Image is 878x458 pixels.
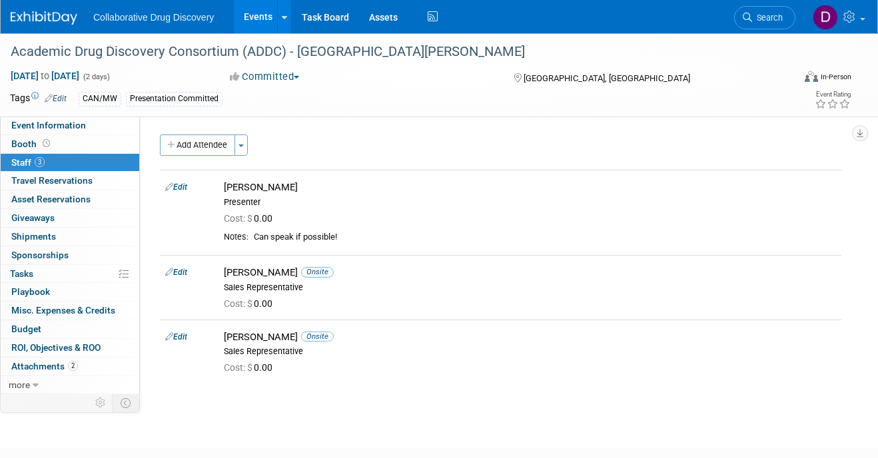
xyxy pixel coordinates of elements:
[1,283,139,301] a: Playbook
[1,228,139,246] a: Shipments
[9,379,30,390] span: more
[165,332,187,342] a: Edit
[1,154,139,172] a: Staff3
[1,116,139,134] a: Event Information
[752,13,783,23] span: Search
[1,357,139,375] a: Attachments2
[805,71,818,82] img: Format-Inperson.png
[10,268,33,279] span: Tasks
[160,134,235,156] button: Add Attendee
[301,332,334,342] span: Onsite
[1,246,139,264] a: Sponsorships
[6,40,779,64] div: Academic Drug Discovery Consortium (ADDC) - [GEOGRAPHIC_DATA][PERSON_NAME]
[68,361,78,371] span: 2
[11,138,53,149] span: Booth
[1,172,139,190] a: Travel Reservations
[35,157,45,167] span: 3
[11,175,93,186] span: Travel Reservations
[820,72,851,82] div: In-Person
[89,394,113,411] td: Personalize Event Tab Strip
[40,138,53,148] span: Booth not reserved yet
[224,213,278,224] span: 0.00
[224,362,278,373] span: 0.00
[11,194,91,204] span: Asset Reservations
[224,213,254,224] span: Cost: $
[126,92,222,106] div: Presentation Committed
[165,182,187,192] a: Edit
[10,70,80,82] span: [DATE] [DATE]
[225,70,304,84] button: Committed
[82,73,110,81] span: (2 days)
[224,298,278,309] span: 0.00
[11,286,50,297] span: Playbook
[224,181,836,194] div: [PERSON_NAME]
[728,69,852,89] div: Event Format
[224,282,836,293] div: Sales Representative
[10,91,67,107] td: Tags
[11,324,41,334] span: Budget
[11,212,55,223] span: Giveaways
[45,94,67,103] a: Edit
[93,12,214,23] span: Collaborative Drug Discovery
[11,342,101,353] span: ROI, Objectives & ROO
[11,231,56,242] span: Shipments
[11,120,86,130] span: Event Information
[224,362,254,373] span: Cost: $
[1,190,139,208] a: Asset Reservations
[1,135,139,153] a: Booth
[301,267,334,277] span: Onsite
[1,376,139,394] a: more
[11,157,45,168] span: Staff
[11,305,115,316] span: Misc. Expenses & Credits
[39,71,51,81] span: to
[224,298,254,309] span: Cost: $
[815,91,851,98] div: Event Rating
[1,302,139,320] a: Misc. Expenses & Credits
[813,5,838,30] img: Daniel Castro
[224,266,836,279] div: [PERSON_NAME]
[524,73,690,83] span: [GEOGRAPHIC_DATA], [GEOGRAPHIC_DATA]
[1,320,139,338] a: Budget
[224,331,836,343] div: [PERSON_NAME]
[224,232,248,242] div: Notes:
[165,268,187,277] a: Edit
[254,232,836,243] div: Can speak if possible!
[1,209,139,227] a: Giveaways
[224,197,836,208] div: Presenter
[11,361,78,371] span: Attachments
[1,265,139,283] a: Tasks
[11,250,69,260] span: Sponsorships
[79,92,121,106] div: CAN/MW
[734,6,795,29] a: Search
[224,346,836,357] div: Sales Representative
[11,11,77,25] img: ExhibitDay
[1,339,139,357] a: ROI, Objectives & ROO
[113,394,140,411] td: Toggle Event Tabs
